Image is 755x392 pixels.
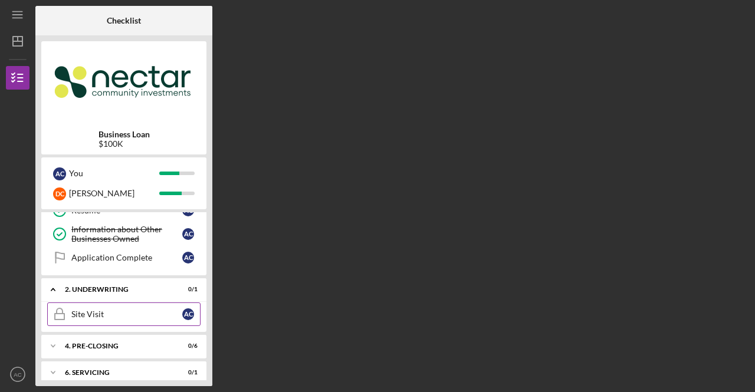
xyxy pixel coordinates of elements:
[182,252,194,263] div: A C
[53,187,66,200] div: D C
[69,163,159,183] div: You
[14,371,21,378] text: AC
[47,246,201,269] a: Application CompleteAC
[71,309,182,319] div: Site Visit
[53,167,66,180] div: A C
[65,342,168,350] div: 4. Pre-Closing
[176,342,198,350] div: 0 / 6
[47,302,201,326] a: Site VisitAC
[6,363,29,386] button: AC
[99,139,150,149] div: $100K
[182,308,194,320] div: A C
[176,369,198,376] div: 0 / 1
[69,183,159,203] div: [PERSON_NAME]
[71,225,182,243] div: Information about Other Businesses Owned
[47,222,201,246] a: Information about Other Businesses OwnedAC
[99,130,150,139] b: Business Loan
[71,253,182,262] div: Application Complete
[176,286,198,293] div: 0 / 1
[41,47,206,118] img: Product logo
[65,369,168,376] div: 6. Servicing
[65,286,168,293] div: 2. Underwriting
[182,228,194,240] div: A C
[107,16,141,25] b: Checklist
